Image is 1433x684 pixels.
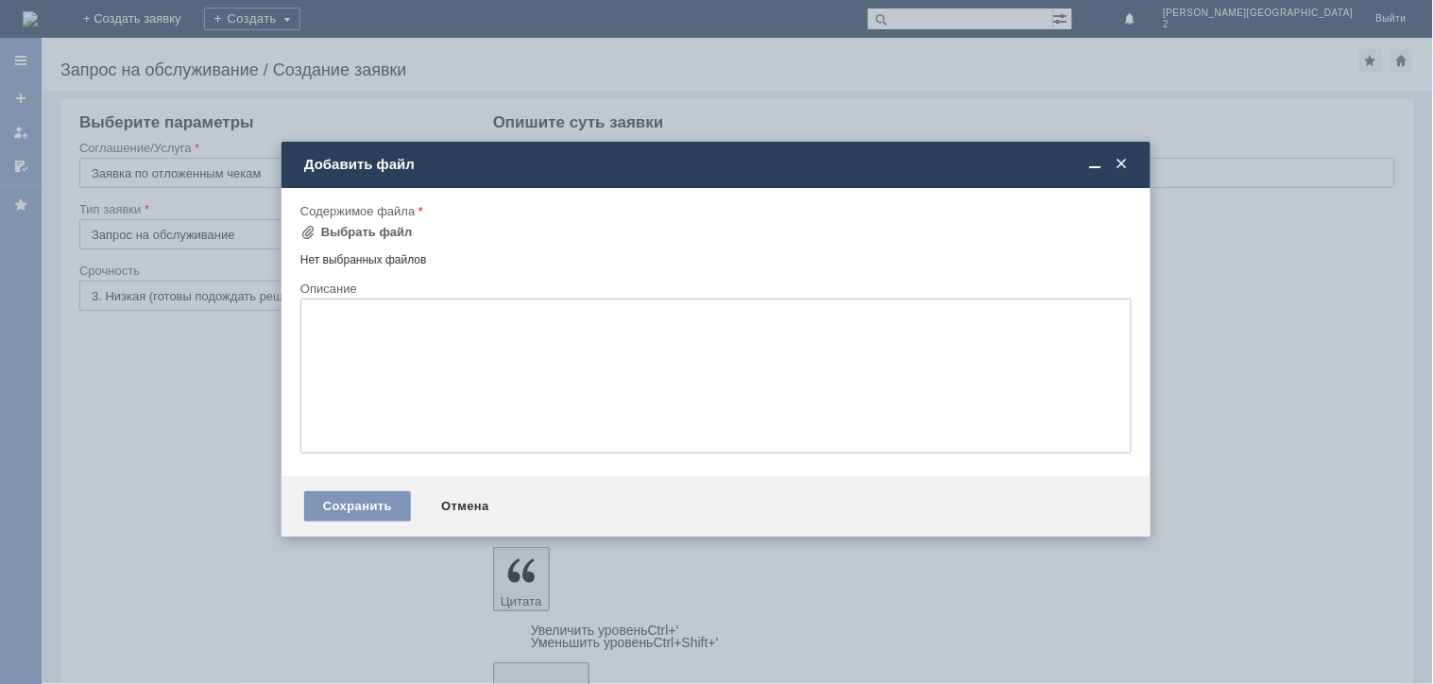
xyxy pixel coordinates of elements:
[1086,156,1105,173] span: Свернуть (Ctrl + M)
[1113,156,1132,173] span: Закрыть
[321,225,413,240] div: Выбрать файл
[300,246,1132,267] div: Нет выбранных файлов
[300,282,1128,295] div: Описание
[300,205,1128,217] div: Содержимое файла
[304,156,1132,173] div: Добавить файл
